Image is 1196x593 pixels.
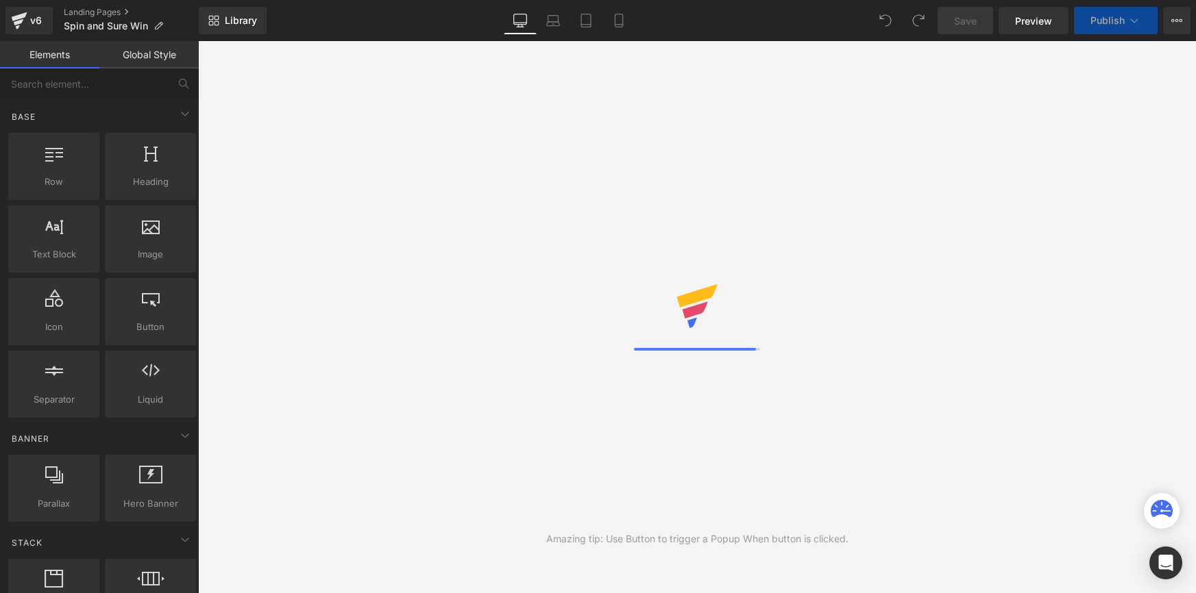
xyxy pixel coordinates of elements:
span: Separator [12,392,95,407]
a: Tablet [570,7,602,34]
span: Preview [1015,14,1052,28]
div: Amazing tip: Use Button to trigger a Popup When button is clicked. [546,531,849,546]
a: Global Style [99,41,199,68]
span: Text Block [12,247,95,262]
a: Preview [999,7,1069,34]
a: New Library [199,7,267,34]
span: Publish [1090,15,1125,26]
a: Desktop [504,7,537,34]
span: Liquid [109,392,192,407]
span: Save [954,14,977,28]
span: Image [109,247,192,262]
span: Hero Banner [109,496,192,511]
div: Open Intercom Messenger [1149,546,1182,579]
div: v6 [27,12,45,29]
a: Mobile [602,7,635,34]
a: v6 [5,7,53,34]
span: Spin and Sure Win [64,21,148,31]
span: Row [12,175,95,189]
span: Library [225,14,257,27]
button: Undo [872,7,899,34]
span: Heading [109,175,192,189]
button: Publish [1074,7,1158,34]
span: Parallax [12,496,95,511]
span: Button [109,320,192,334]
span: Banner [10,432,51,445]
a: Laptop [537,7,570,34]
button: Redo [905,7,932,34]
span: Icon [12,320,95,334]
a: Landing Pages [64,7,199,18]
button: More [1163,7,1191,34]
span: Base [10,110,37,123]
span: Stack [10,536,44,549]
